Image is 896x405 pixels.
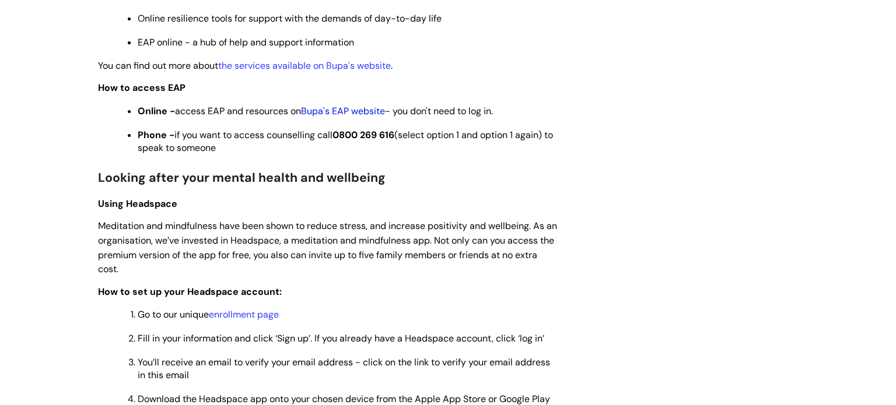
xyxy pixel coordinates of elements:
[98,59,393,72] span: You can find out more about .
[301,105,385,117] a: Bupa's EAP website
[138,332,544,344] span: Fill in your information and click ‘Sign up’. If you already have a Headspace account, click ‘log...
[98,220,557,275] span: Meditation and mindfulness have been shown to reduce stress, and increase positivity and wellbein...
[138,308,279,321] span: Go to our unique
[98,198,177,210] span: Using Headspace
[138,129,174,141] strong: Phone -
[332,129,394,141] strong: 0800 269 616
[218,59,391,72] a: the services available on Bupa's website
[138,36,354,48] span: EAP online - a hub of help and support information
[138,105,175,117] strong: Online -
[98,286,282,298] span: How to set up your Headspace account:
[138,105,493,117] span: access EAP and resources on - you don't need to log in.
[138,129,553,154] span: if you want to access counselling call (select option 1 and option 1 again) to speak to someone
[138,356,550,381] span: You’ll receive an email to verify your email address - click on the link to verify your email add...
[138,12,442,24] span: Online resilience tools for support with the demands of day-to-day life
[209,308,279,321] a: enrollment page
[98,82,185,94] strong: How to access EAP
[98,170,386,186] span: Looking after your mental health and wellbeing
